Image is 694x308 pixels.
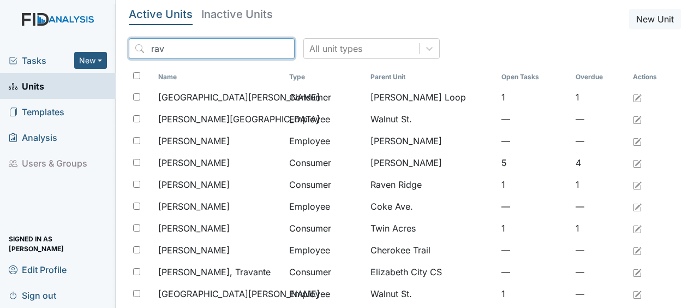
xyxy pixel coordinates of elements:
[158,222,230,235] span: [PERSON_NAME]
[497,130,571,152] td: —
[158,112,320,126] span: [PERSON_NAME][GEOGRAPHIC_DATA]
[629,68,681,86] th: Actions
[571,152,629,174] td: 4
[74,52,107,69] button: New
[366,196,497,217] td: Coke Ave.
[285,261,366,283] td: Consumer
[497,283,571,305] td: 1
[571,68,629,86] th: Toggle SortBy
[366,130,497,152] td: [PERSON_NAME]
[571,86,629,108] td: 1
[497,152,571,174] td: 5
[629,9,681,29] button: New Unit
[571,174,629,196] td: 1
[497,196,571,217] td: —
[571,283,629,305] td: —
[366,86,497,108] td: [PERSON_NAME] Loop
[9,103,64,120] span: Templates
[497,174,571,196] td: 1
[158,244,230,257] span: [PERSON_NAME]
[633,156,642,169] a: Edit
[633,244,642,257] a: Edit
[633,134,642,147] a: Edit
[158,178,230,191] span: [PERSON_NAME]
[285,68,366,86] th: Toggle SortBy
[285,239,366,261] td: Employee
[571,217,629,239] td: 1
[633,91,642,104] a: Edit
[285,152,366,174] td: Consumer
[366,217,497,239] td: Twin Acres
[497,239,571,261] td: —
[571,108,629,130] td: —
[154,68,285,86] th: Toggle SortBy
[158,156,230,169] span: [PERSON_NAME]
[366,108,497,130] td: Walnut St.
[497,68,571,86] th: Toggle SortBy
[9,287,56,304] span: Sign out
[497,217,571,239] td: 1
[571,130,629,152] td: —
[285,196,366,217] td: Employee
[285,130,366,152] td: Employee
[633,178,642,191] a: Edit
[158,287,320,300] span: [GEOGRAPHIC_DATA][PERSON_NAME]
[497,108,571,130] td: —
[129,38,295,59] input: Search...
[366,261,497,283] td: Elizabeth City CS
[285,108,366,130] td: Employee
[158,91,320,104] span: [GEOGRAPHIC_DATA][PERSON_NAME]
[158,134,230,147] span: [PERSON_NAME]
[497,86,571,108] td: 1
[9,129,57,146] span: Analysis
[366,239,497,261] td: Cherokee Trail
[309,42,362,55] div: All unit types
[285,86,366,108] td: Consumer
[366,283,497,305] td: Walnut St.
[9,78,44,94] span: Units
[633,222,642,235] a: Edit
[571,261,629,283] td: —
[285,283,366,305] td: Employee
[285,174,366,196] td: Consumer
[201,9,273,20] h5: Inactive Units
[497,261,571,283] td: —
[366,174,497,196] td: Raven Ridge
[129,9,193,20] h5: Active Units
[366,68,497,86] th: Toggle SortBy
[158,265,271,279] span: [PERSON_NAME], Travante
[633,265,642,279] a: Edit
[571,239,629,261] td: —
[633,287,642,300] a: Edit
[9,54,74,67] a: Tasks
[158,200,230,213] span: [PERSON_NAME]
[133,72,140,79] input: Toggle All Rows Selected
[285,217,366,239] td: Consumer
[9,261,67,278] span: Edit Profile
[633,112,642,126] a: Edit
[9,235,107,252] span: Signed in as [PERSON_NAME]
[366,152,497,174] td: [PERSON_NAME]
[571,196,629,217] td: —
[633,200,642,213] a: Edit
